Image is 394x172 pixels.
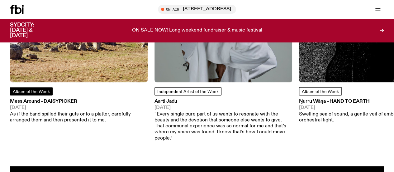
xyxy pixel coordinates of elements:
span: Album of the Week [302,90,339,94]
p: As if the band spilled their guts onto a platter, carefully arranged them and then presented it t... [10,111,148,123]
a: Aarti Jadu[DATE]“Every single pure part of us wants to resonate with the beauty and the devotion ... [154,99,292,141]
h3: Aarti Jadu [154,99,292,104]
span: Daisypicker [44,99,77,104]
span: Hand To Earth [330,99,370,104]
p: “Every single pure part of us wants to resonate with the beauty and the devotion that someone els... [154,111,292,141]
h3: Mess Around – [10,99,148,104]
h3: SYDCITY: [DATE] & [DATE] [10,22,50,38]
span: Album of the Week [13,90,50,94]
a: Album of the Week [10,87,53,96]
button: On Air[STREET_ADDRESS] [158,5,236,14]
span: Independent Artist of the Week [157,90,219,94]
span: [DATE] [154,106,292,110]
a: Independent Artist of the Week [154,87,221,96]
p: ON SALE NOW! Long weekend fundraiser & music festival [132,28,262,33]
a: Album of the Week [299,87,342,96]
a: Mess Around –Daisypicker[DATE]As if the band spilled their guts onto a platter, carefully arrange... [10,99,148,123]
span: [DATE] [10,106,148,110]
